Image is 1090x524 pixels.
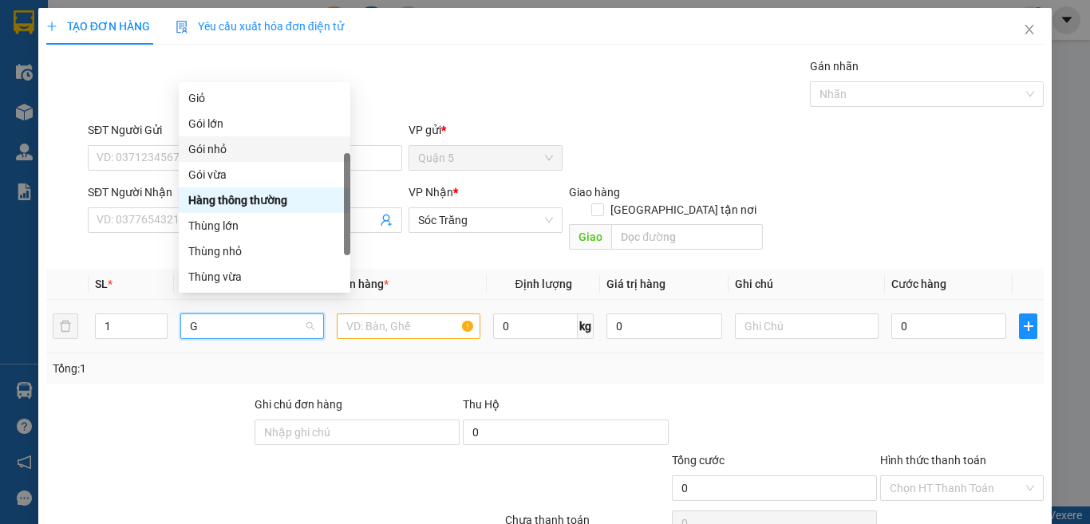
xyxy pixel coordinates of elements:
div: VP gửi [409,121,563,139]
span: Định lượng [515,278,571,290]
span: Yêu cầu xuất hóa đơn điện tử [176,20,344,33]
span: user-add [380,214,393,227]
span: Cước hàng [891,278,946,290]
div: Gói vừa [179,162,350,187]
span: Quận 5 [418,146,553,170]
img: logo.jpg [8,8,64,64]
div: Gói vừa [188,166,341,183]
span: Thu Hộ [463,398,500,411]
input: VD: Bàn, Ghế [337,313,480,339]
label: Hình thức thanh toán [880,454,986,467]
input: Dọc đường [611,224,763,250]
li: VP Quận 5 [8,86,110,104]
input: Ghi Chú [735,313,879,339]
span: plus [1020,320,1037,333]
span: Giao hàng [569,186,620,199]
span: [GEOGRAPHIC_DATA] tận nơi [604,201,763,219]
div: Gói lớn [188,115,341,132]
span: kg [578,313,594,339]
div: Thùng lớn [179,213,350,238]
span: VP Nhận [409,186,453,199]
div: Thùng nhỏ [179,238,350,264]
span: TẠO ĐƠN HÀNG [46,20,150,33]
li: VP Sóc Trăng [110,86,212,104]
div: Hàng thông thường [179,187,350,213]
div: Tổng: 1 [53,360,422,377]
div: Hàng thông thường [188,191,341,209]
span: Sóc Trăng [418,208,553,232]
span: close [1023,23,1036,36]
span: Giao [569,224,611,250]
span: plus [46,21,57,32]
li: Vĩnh Thành (Sóc Trăng) [8,8,231,68]
div: SĐT Người Nhận [88,183,242,201]
div: SĐT Người Gửi [88,121,242,139]
label: Gán nhãn [810,60,859,73]
div: Thùng vừa [179,264,350,290]
button: delete [53,313,78,339]
button: plus [1019,313,1037,339]
div: Gói lớn [179,111,350,136]
span: Giá trị hàng [606,278,665,290]
label: Ghi chú đơn hàng [255,398,342,411]
input: Ghi chú đơn hàng [255,420,460,445]
div: Giỏ [179,85,350,111]
span: Tổng cước [672,454,725,467]
span: SL [95,278,108,290]
span: environment [8,107,19,118]
div: Thùng nhỏ [188,242,341,260]
div: Thùng vừa [188,268,341,286]
span: Tên hàng [337,278,389,290]
div: Thùng lớn [188,217,341,234]
button: Close [1007,8,1052,53]
div: Giỏ [188,89,341,107]
div: Gói nhỏ [179,136,350,162]
input: 0 [606,313,721,339]
th: Ghi chú [729,269,885,300]
img: icon [176,21,188,33]
span: environment [110,107,121,118]
div: Gói nhỏ [188,140,341,158]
